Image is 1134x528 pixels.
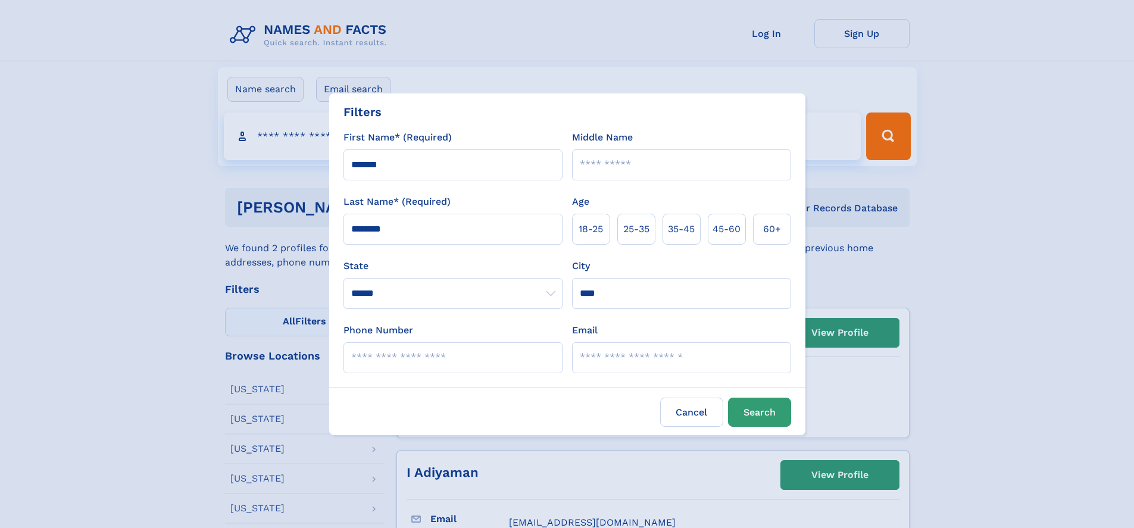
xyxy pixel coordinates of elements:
[343,103,382,121] div: Filters
[660,398,723,427] label: Cancel
[763,222,781,236] span: 60+
[668,222,695,236] span: 35‑45
[343,259,563,273] label: State
[572,130,633,145] label: Middle Name
[579,222,603,236] span: 18‑25
[572,195,589,209] label: Age
[572,323,598,338] label: Email
[713,222,741,236] span: 45‑60
[572,259,590,273] label: City
[343,195,451,209] label: Last Name* (Required)
[728,398,791,427] button: Search
[343,323,413,338] label: Phone Number
[343,130,452,145] label: First Name* (Required)
[623,222,649,236] span: 25‑35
